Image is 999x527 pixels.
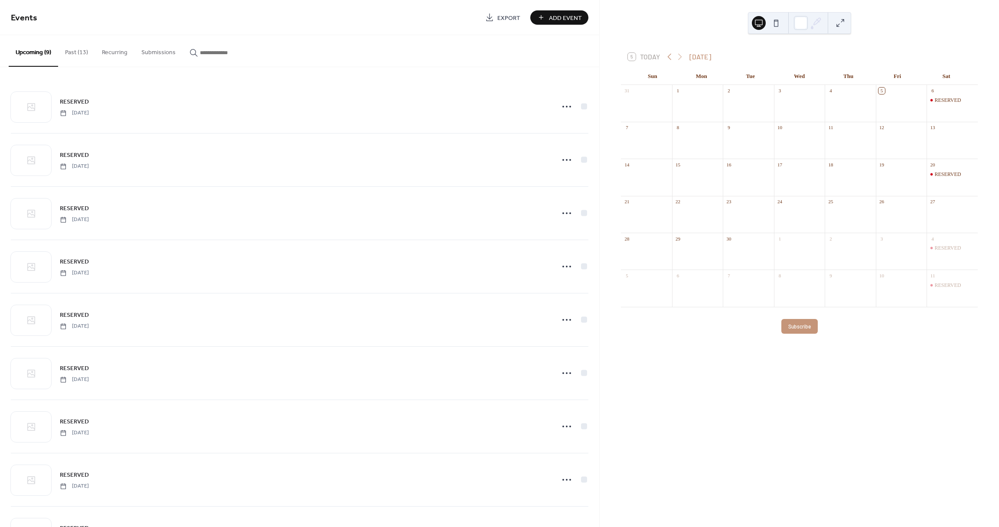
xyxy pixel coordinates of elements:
span: Events [11,10,37,26]
div: 4 [929,235,936,242]
div: 28 [624,235,630,242]
div: Thu [824,68,873,85]
div: 1 [777,235,783,242]
div: Sun [628,68,677,85]
span: [DATE] [60,109,89,117]
div: 29 [675,235,681,242]
div: 6 [929,88,936,94]
span: Export [497,13,520,23]
span: [DATE] [60,429,89,437]
span: RESERVED [60,471,89,480]
div: 2 [827,235,834,242]
div: 27 [929,198,936,205]
div: RESERVED [934,282,961,289]
div: Tue [726,68,775,85]
div: 13 [929,124,936,131]
span: RESERVED [60,98,89,107]
div: 23 [725,198,732,205]
div: 3 [878,235,885,242]
a: RESERVED [60,416,89,426]
div: 9 [725,124,732,131]
a: RESERVED [60,150,89,160]
a: RESERVED [60,97,89,107]
span: RESERVED [60,364,89,373]
div: 8 [777,272,783,279]
button: Upcoming (9) [9,35,58,67]
div: 6 [675,272,681,279]
div: Sat [922,68,971,85]
div: 21 [624,198,630,205]
div: RESERVED [927,97,978,104]
button: Recurring [95,35,134,66]
span: [DATE] [60,482,89,490]
button: Add Event [530,10,588,25]
div: 12 [878,124,885,131]
span: [DATE] [60,163,89,170]
span: [DATE] [60,216,89,224]
div: RESERVED [934,244,961,252]
span: [DATE] [60,322,89,330]
span: RESERVED [60,151,89,160]
span: RESERVED [60,311,89,320]
div: 5 [878,88,885,94]
div: 16 [725,161,732,168]
span: [DATE] [60,376,89,384]
div: 11 [929,272,936,279]
div: 10 [777,124,783,131]
div: 15 [675,161,681,168]
div: Wed [775,68,824,85]
div: Fri [873,68,922,85]
div: 30 [725,235,732,242]
div: 11 [827,124,834,131]
div: 18 [827,161,834,168]
div: RESERVED [927,171,978,178]
div: 22 [675,198,681,205]
div: 1 [675,88,681,94]
div: 25 [827,198,834,205]
a: RESERVED [60,203,89,213]
div: 3 [777,88,783,94]
div: 10 [878,272,885,279]
a: Export [479,10,527,25]
button: Subscribe [781,319,818,334]
button: Submissions [134,35,183,66]
div: 5 [624,272,630,279]
button: Past (13) [58,35,95,66]
a: RESERVED [60,310,89,320]
div: 8 [675,124,681,131]
div: RESERVED [927,244,978,252]
a: RESERVED [60,470,89,480]
div: 24 [777,198,783,205]
div: 4 [827,88,834,94]
div: 7 [624,124,630,131]
div: [DATE] [689,52,711,62]
div: RESERVED [934,97,961,104]
div: 2 [725,88,732,94]
div: 26 [878,198,885,205]
div: Mon [677,68,726,85]
div: 14 [624,161,630,168]
span: [DATE] [60,269,89,277]
a: RESERVED [60,257,89,267]
div: 19 [878,161,885,168]
div: 20 [929,161,936,168]
div: 7 [725,272,732,279]
div: RESERVED [934,171,961,178]
div: RESERVED [927,282,978,289]
div: 31 [624,88,630,94]
a: RESERVED [60,363,89,373]
div: 17 [777,161,783,168]
span: RESERVED [60,204,89,213]
span: Add Event [549,13,582,23]
div: 9 [827,272,834,279]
